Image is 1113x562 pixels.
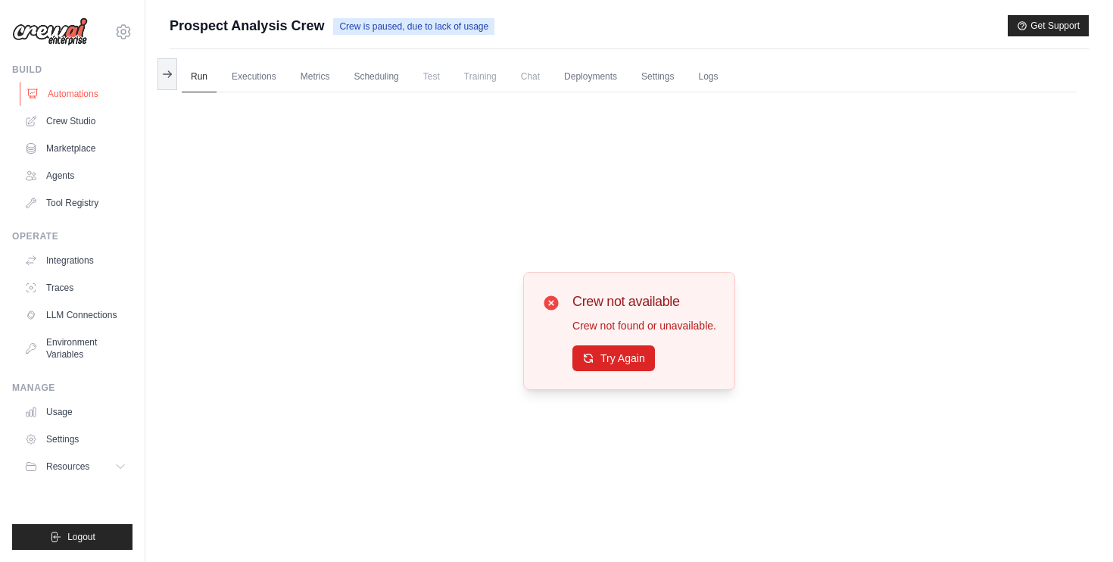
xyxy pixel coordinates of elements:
button: Try Again [572,345,655,371]
a: Usage [18,400,132,424]
span: Resources [46,461,89,473]
a: Environment Variables [18,330,132,367]
a: Agents [18,164,132,188]
h3: Crew not available [572,291,716,312]
span: Test [414,61,449,92]
a: Crew Studio [18,109,132,133]
a: Automations [20,82,134,106]
a: Tool Registry [18,191,132,215]
img: Logo [12,17,88,46]
span: Chat is not available until the deployment is complete [512,61,549,92]
a: Traces [18,276,132,300]
a: Settings [632,61,683,93]
a: Metrics [291,61,339,93]
a: Integrations [18,248,132,273]
a: LLM Connections [18,303,132,327]
span: Training is not available until the deployment is complete [455,61,506,92]
a: Deployments [555,61,626,93]
a: Marketplace [18,136,132,161]
a: Logs [689,61,727,93]
a: Settings [18,427,132,451]
span: Logout [67,531,95,543]
button: Resources [18,454,132,479]
a: Scheduling [344,61,407,93]
span: Prospect Analysis Crew [170,15,324,36]
p: Crew not found or unavailable. [572,318,716,333]
a: Executions [223,61,285,93]
button: Logout [12,524,132,550]
div: Manage [12,382,132,394]
div: Operate [12,230,132,242]
button: Get Support [1008,15,1089,36]
div: Build [12,64,132,76]
a: Run [182,61,217,93]
span: Crew is paused, due to lack of usage [333,18,494,35]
